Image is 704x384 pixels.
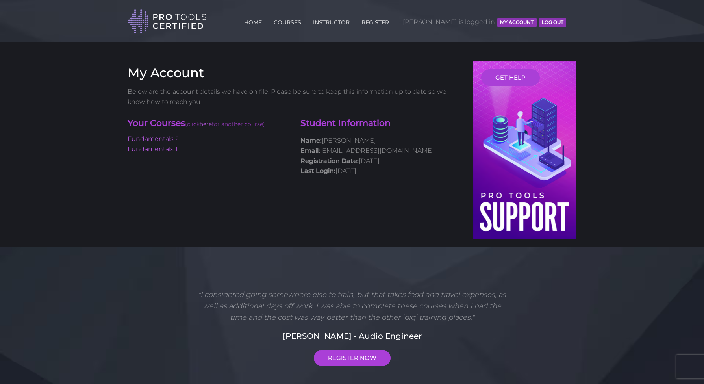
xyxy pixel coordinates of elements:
a: REGISTER [359,15,391,27]
p: [PERSON_NAME] [EMAIL_ADDRESS][DOMAIN_NAME] [DATE] [DATE] [300,135,461,176]
p: "I considered going somewhere else to train, but that takes food and travel expenses, as well as ... [195,289,509,323]
p: Below are the account details we have on file. Please be sure to keep this information up to date... [128,87,461,107]
a: GET HELP [481,69,540,86]
strong: Name: [300,137,322,144]
strong: Email: [300,147,320,154]
span: (click for another course) [185,121,265,128]
a: REGISTER NOW [314,350,391,366]
a: here [200,121,212,128]
button: MY ACCOUNT [497,18,536,27]
a: Fundamentals 2 [128,135,179,143]
a: COURSES [272,15,303,27]
h4: Your Courses [128,117,289,130]
h3: My Account [128,65,461,80]
h5: [PERSON_NAME] - Audio Engineer [128,330,576,342]
a: Fundamentals 1 [128,145,178,153]
img: Pro Tools Certified Logo [128,9,207,34]
span: [PERSON_NAME] is logged in [403,10,566,34]
strong: Last Login: [300,167,335,174]
a: INSTRUCTOR [311,15,352,27]
a: HOME [242,15,264,27]
h4: Student Information [300,117,461,130]
button: Log Out [539,18,566,27]
strong: Registration Date: [300,157,359,165]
